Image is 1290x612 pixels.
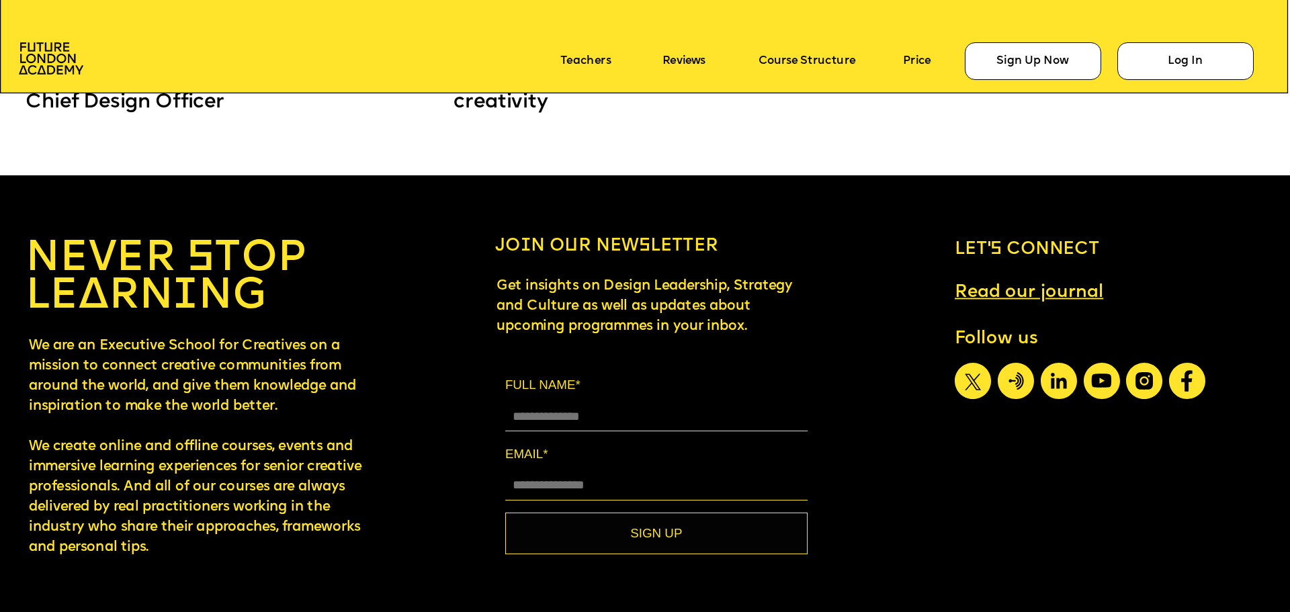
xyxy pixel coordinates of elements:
[497,279,796,334] span: Get insights on Design Leadership, Strategy and Culture as well as updates about upcoming program...
[759,54,855,67] a: Course Structure
[495,238,718,254] span: Join our newsletter
[19,42,83,75] img: image-aac980e9-41de-4c2d-a048-f29dd30a0068.png
[505,444,808,464] label: EMAIL*
[505,375,808,395] label: FULL NAME*
[29,339,365,556] a: We are an Executive School for Creatives on a mission to connect creative communities from around...
[955,283,1103,301] a: Read our journal
[955,331,1038,347] span: Follow us
[903,54,931,67] a: Price
[505,513,808,554] button: SIGN UP
[26,238,318,319] a: NEVER STOP LEARNING
[955,241,1100,257] span: Let’s connect
[560,54,611,67] a: Teachers
[662,54,705,67] a: Reviews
